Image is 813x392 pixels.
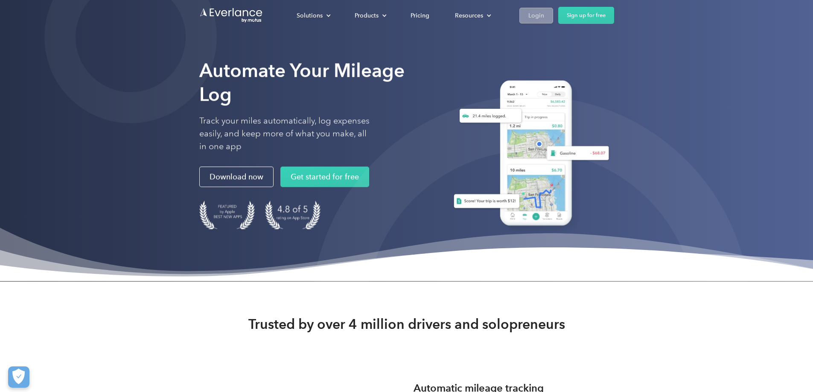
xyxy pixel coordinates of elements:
[402,8,438,23] a: Pricing
[346,8,393,23] div: Products
[455,10,483,21] div: Resources
[446,8,498,23] div: Resources
[528,10,544,21] div: Login
[199,59,405,106] strong: Automate Your Mileage Log
[355,10,379,21] div: Products
[199,201,255,229] img: Badge for Featured by Apple Best New Apps
[280,167,369,187] a: Get started for free
[199,115,370,153] p: Track your miles automatically, log expenses easily, and keep more of what you make, all in one app
[411,10,429,21] div: Pricing
[248,316,565,333] strong: Trusted by over 4 million drivers and solopreneurs
[199,167,274,187] a: Download now
[297,10,323,21] div: Solutions
[288,8,338,23] div: Solutions
[265,201,321,229] img: 4.9 out of 5 stars on the app store
[558,7,614,24] a: Sign up for free
[8,366,29,388] button: Cookies Settings
[443,74,614,235] img: Everlance, mileage tracker app, expense tracking app
[519,8,553,23] a: Login
[199,7,263,23] a: Go to homepage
